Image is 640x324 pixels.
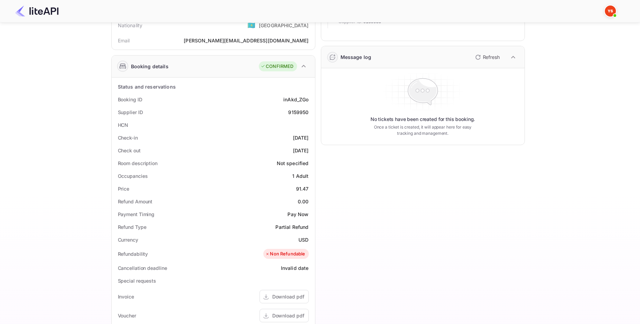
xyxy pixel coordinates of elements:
[118,198,153,205] div: Refund Amount
[118,83,176,90] div: Status and reservations
[341,53,372,61] div: Message log
[118,211,155,218] div: Payment Timing
[298,236,308,243] div: USD
[259,22,309,29] div: [GEOGRAPHIC_DATA]
[118,185,130,192] div: Price
[118,250,148,257] div: Refundability
[118,293,134,300] div: Invoice
[118,121,129,129] div: HCN
[118,264,167,272] div: Cancellation deadline
[184,37,308,44] div: [PERSON_NAME][EMAIL_ADDRESS][DOMAIN_NAME]
[368,124,477,136] p: Once a ticket is created, it will appear here for easy tracking and management.
[288,109,308,116] div: 9159950
[118,37,130,44] div: Email
[118,109,143,116] div: Supplier ID
[283,96,308,103] div: inAkd_ZGo
[118,223,146,231] div: Refund Type
[483,53,500,61] p: Refresh
[118,277,156,284] div: Special requests
[118,22,143,29] div: Nationality
[118,312,136,319] div: Voucher
[370,116,475,123] p: No tickets have been created for this booking.
[281,264,309,272] div: Invalid date
[118,134,138,141] div: Check-in
[272,293,304,300] div: Download pdf
[247,19,255,31] span: United States
[261,63,293,70] div: CONFIRMED
[292,172,308,180] div: 1 Adult
[277,160,309,167] div: Not specified
[118,160,158,167] div: Room description
[272,312,304,319] div: Download pdf
[118,96,142,103] div: Booking ID
[118,172,148,180] div: Occupancies
[265,251,305,257] div: Non Refundable
[118,147,141,154] div: Check out
[131,63,169,70] div: Booking details
[296,185,309,192] div: 91.47
[15,6,59,17] img: LiteAPI Logo
[293,147,309,154] div: [DATE]
[287,211,308,218] div: Pay Now
[298,198,309,205] div: 0.00
[118,236,138,243] div: Currency
[275,223,308,231] div: Partial Refund
[293,134,309,141] div: [DATE]
[471,52,502,63] button: Refresh
[605,6,616,17] img: Yandex Support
